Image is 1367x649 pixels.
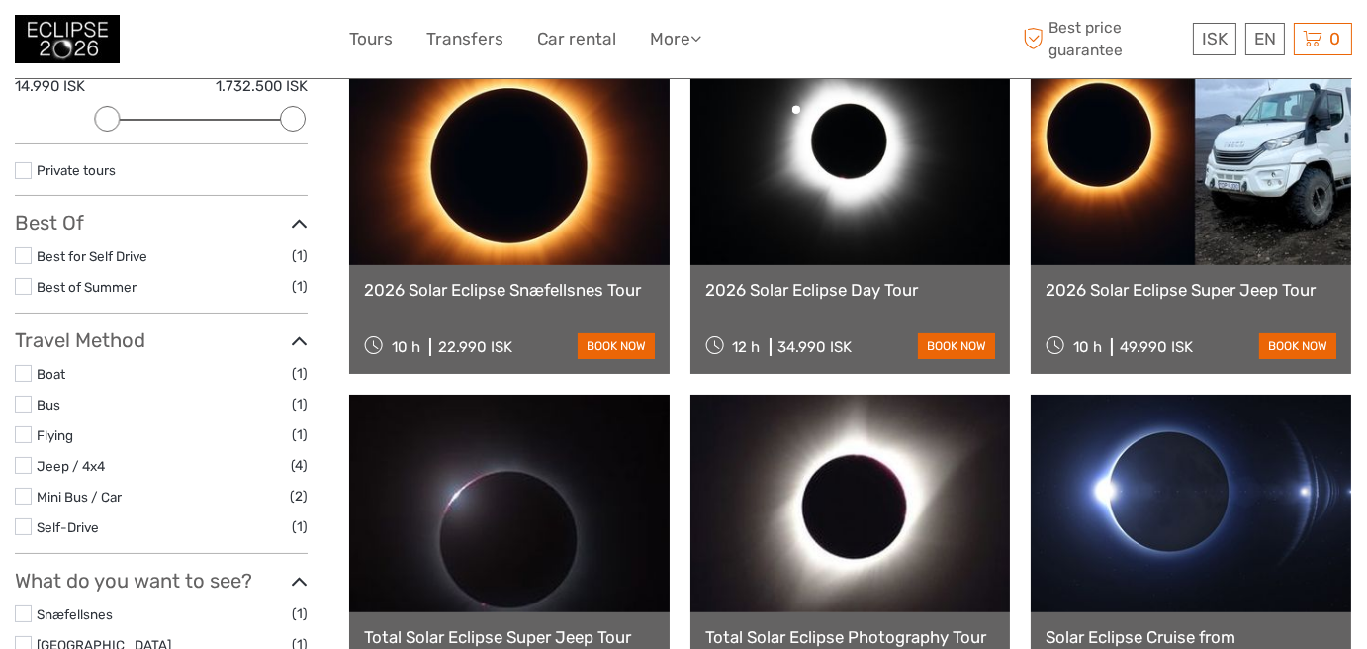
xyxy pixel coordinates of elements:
[37,606,113,622] a: Snæfellsnes
[438,338,512,356] div: 22.990 ISK
[1018,17,1188,60] span: Best price guarantee
[1202,29,1228,48] span: ISK
[290,485,308,508] span: (2)
[28,35,224,50] p: We're away right now. Please check back later!
[918,333,995,359] a: book now
[216,76,308,97] label: 1.732.500 ISK
[1326,29,1343,48] span: 0
[15,15,120,63] img: 3312-44506bfc-dc02-416d-ac4c-c65cb0cf8db4_logo_small.jpg
[426,25,503,53] a: Transfers
[364,280,655,300] a: 2026 Solar Eclipse Snæfellsnes Tour
[37,519,99,535] a: Self-Drive
[1120,338,1193,356] div: 49.990 ISK
[37,279,137,295] a: Best of Summer
[537,25,616,53] a: Car rental
[1259,333,1336,359] a: book now
[37,366,65,382] a: Boat
[292,393,308,416] span: (1)
[650,25,701,53] a: More
[15,328,308,352] h3: Travel Method
[37,489,122,505] a: Mini Bus / Car
[578,333,655,359] a: book now
[37,427,73,443] a: Flying
[37,248,147,264] a: Best for Self Drive
[705,280,996,300] a: 2026 Solar Eclipse Day Tour
[349,25,393,53] a: Tours
[292,362,308,385] span: (1)
[364,627,655,647] a: Total Solar Eclipse Super Jeep Tour
[292,244,308,267] span: (1)
[37,162,116,178] a: Private tours
[228,31,251,54] button: Open LiveChat chat widget
[778,338,853,356] div: 34.990 ISK
[37,397,60,413] a: Bus
[1245,23,1285,55] div: EN
[292,515,308,538] span: (1)
[291,454,308,477] span: (4)
[37,458,105,474] a: Jeep / 4x4
[1046,280,1336,300] a: 2026 Solar Eclipse Super Jeep Tour
[15,569,308,593] h3: What do you want to see?
[15,76,85,97] label: 14.990 ISK
[733,338,761,356] span: 12 h
[292,603,308,625] span: (1)
[392,338,420,356] span: 10 h
[1073,338,1102,356] span: 10 h
[15,211,308,234] h3: Best Of
[292,423,308,446] span: (1)
[292,275,308,298] span: (1)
